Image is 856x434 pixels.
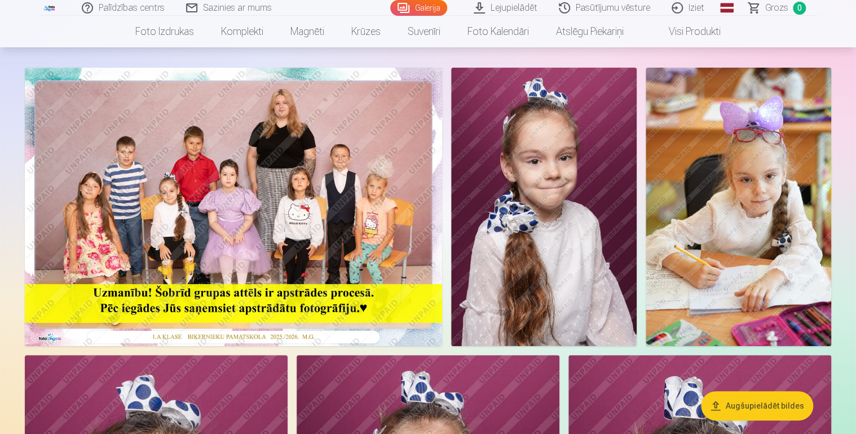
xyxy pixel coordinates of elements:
[43,5,56,11] img: /fa1
[394,16,454,47] a: Suvenīri
[765,1,788,15] span: Grozs
[793,2,806,15] span: 0
[277,16,338,47] a: Magnēti
[637,16,734,47] a: Visi produkti
[454,16,542,47] a: Foto kalendāri
[122,16,208,47] a: Foto izdrukas
[208,16,277,47] a: Komplekti
[542,16,637,47] a: Atslēgu piekariņi
[338,16,394,47] a: Krūzes
[701,391,813,420] button: Augšupielādēt bildes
